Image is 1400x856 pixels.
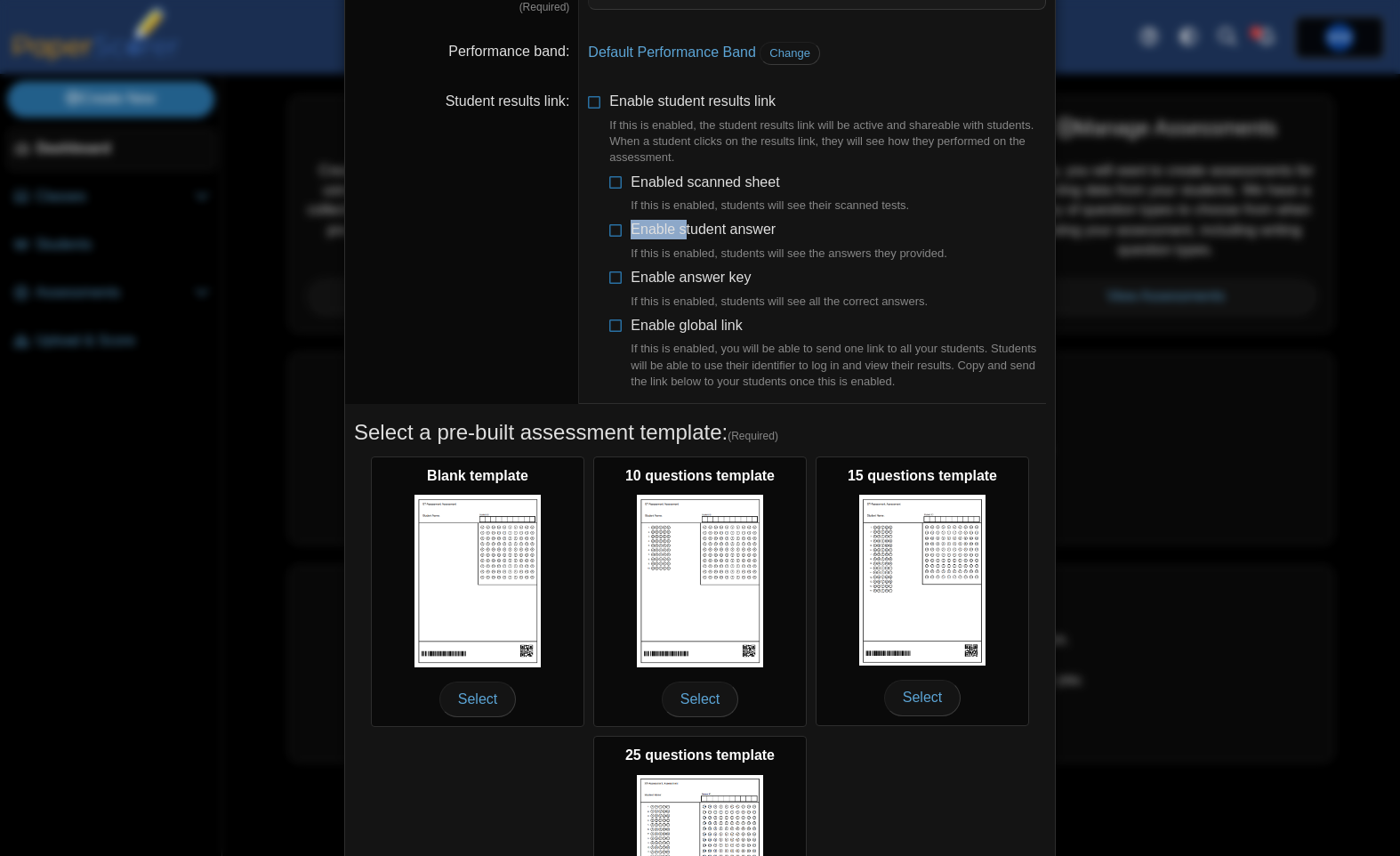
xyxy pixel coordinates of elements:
label: Student results link [446,93,570,109]
b: 25 questions template [625,747,775,763]
span: Enabled scanned sheet [631,174,909,214]
b: 15 questions template [848,468,997,483]
div: If this is enabled, students will see all the correct answers. [631,294,928,310]
label: Performance band [448,44,569,59]
span: Enable student answer [631,222,947,262]
img: scan_sheet_blank.png [414,495,541,666]
div: If this is enabled, the student results link will be active and shareable with students. When a s... [609,117,1046,166]
b: 10 questions template [625,468,775,483]
span: Change [769,46,810,60]
span: Enable global link [631,318,1046,390]
span: Enable student results link [609,93,1046,166]
div: If this is enabled, you will be able to send one link to all your students. Students will be able... [631,341,1046,390]
a: Default Performance Band [588,44,756,60]
span: Select [662,682,738,717]
h5: Select a pre-built assessment template: [354,417,1046,448]
img: scan_sheet_10_questions.png [637,495,763,666]
span: Select [439,682,516,717]
span: (Required) [728,429,778,444]
div: If this is enabled, students will see the answers they provided. [631,246,947,262]
img: scan_sheet_15_questions.png [859,495,986,666]
b: Blank template [427,468,528,483]
span: Select [884,680,961,715]
a: Change [760,42,820,65]
div: If this is enabled, students will see their scanned tests. [631,198,909,214]
span: Enable answer key [631,270,928,310]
